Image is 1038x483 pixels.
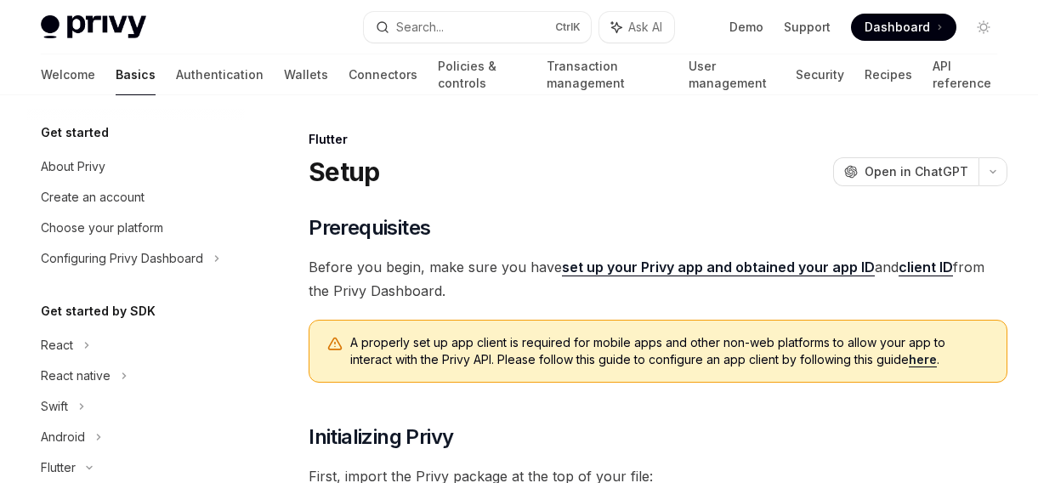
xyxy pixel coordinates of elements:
a: Connectors [349,54,417,95]
a: Welcome [41,54,95,95]
div: Flutter [309,131,1007,148]
a: Transaction management [547,54,669,95]
span: Dashboard [865,19,930,36]
h5: Get started [41,122,109,143]
div: Flutter [41,457,76,478]
a: Support [784,19,831,36]
button: Open in ChatGPT [833,157,978,186]
div: Create an account [41,187,145,207]
h1: Setup [309,156,379,187]
div: Configuring Privy Dashboard [41,248,203,269]
button: Ask AI [599,12,674,43]
span: Ctrl K [555,20,581,34]
button: Toggle dark mode [970,14,997,41]
span: Ask AI [628,19,662,36]
a: Choose your platform [27,213,245,243]
a: User management [689,54,775,95]
img: light logo [41,15,146,39]
a: API reference [933,54,997,95]
a: Policies & controls [438,54,526,95]
div: Search... [396,17,444,37]
div: About Privy [41,156,105,177]
span: Prerequisites [309,214,430,241]
h5: Get started by SDK [41,301,156,321]
a: Create an account [27,182,245,213]
div: Swift [41,396,68,417]
a: Demo [729,19,763,36]
span: Open in ChatGPT [865,163,968,180]
a: here [909,352,937,367]
div: Android [41,427,85,447]
a: Security [796,54,844,95]
button: Search...CtrlK [364,12,590,43]
a: Wallets [284,54,328,95]
div: React [41,335,73,355]
div: React native [41,366,111,386]
a: About Privy [27,151,245,182]
a: Basics [116,54,156,95]
span: A properly set up app client is required for mobile apps and other non-web platforms to allow you... [350,334,990,368]
a: client ID [899,259,953,276]
span: Before you begin, make sure you have and from the Privy Dashboard. [309,255,1007,303]
div: Choose your platform [41,218,163,238]
a: set up your Privy app and obtained your app ID [562,259,875,276]
a: Dashboard [851,14,956,41]
a: Recipes [865,54,912,95]
svg: Warning [326,336,343,353]
span: Initializing Privy [309,423,453,451]
a: Authentication [176,54,264,95]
